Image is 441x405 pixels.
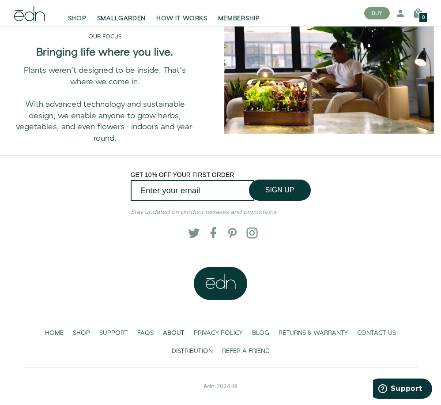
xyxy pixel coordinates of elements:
span: HOW IT WORKS [156,14,207,23]
span: FAQS [137,329,154,337]
a: HOW IT WORKS [151,4,212,23]
span: PRIVACY POLICY [194,329,243,337]
a: SHOP [68,324,95,342]
button: SIGN UP [249,180,311,201]
span: REFER A FRIEND [222,347,270,356]
span: ēdn 2024 © [204,382,237,391]
b: Bringing life where you live. [36,45,173,60]
em: Stay updated on product releases and promotions [131,208,276,217]
span: DISTRIBUTION [172,347,213,356]
input: Enter your email [131,180,254,201]
a: SMALLGARDEN [92,4,151,23]
span: ABOUT [163,329,185,337]
a: BLOG [248,324,274,342]
span: CONTACT US [357,329,396,337]
a: SHOP [63,4,92,23]
span: SUPPORT [99,329,128,337]
span: BLOG [252,329,269,337]
span: 0 [422,15,425,20]
span: SHOP [68,14,87,23]
span: SHOP [73,329,90,337]
a: DISTRIBUTION [167,342,217,360]
a: PRIVACY POLICY [189,324,248,342]
a: HOME [41,324,68,342]
span: RETURNS & WARRANTY [279,329,348,337]
a: RETURNS & WARRANTY [274,324,353,342]
iframe: Opens a widget where you can find more information [373,379,432,401]
a: FAQS [133,324,158,342]
a: CONTACT US [353,324,401,342]
span: SMALLGARDEN [97,14,146,23]
a: REFER A FRIEND [217,342,274,360]
span: GET 10% OFF YOUR FIRST ORDER [131,171,234,178]
a: SUPPORT [95,324,133,342]
button: BUY [364,7,390,19]
span: HOME [45,329,64,337]
a: MEMBERSHIP [213,4,265,23]
a: ABOUT [158,324,189,342]
span: MEMBERSHIP [218,14,260,23]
